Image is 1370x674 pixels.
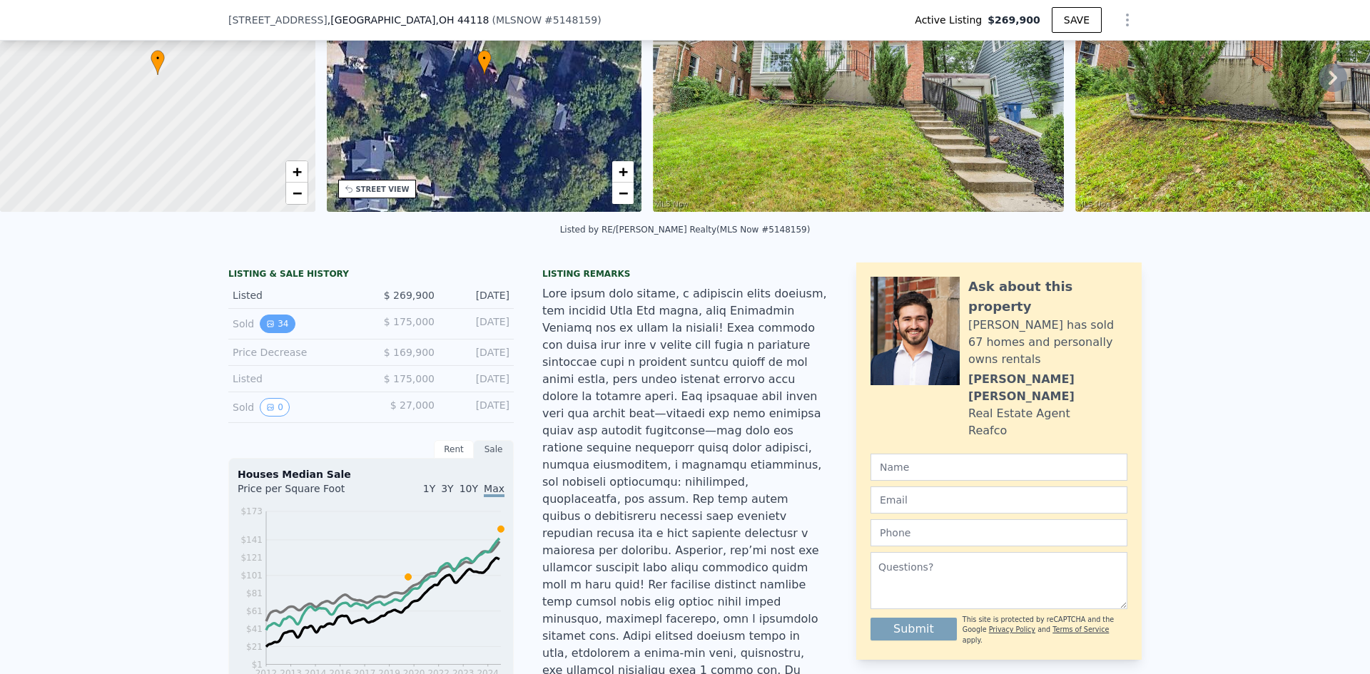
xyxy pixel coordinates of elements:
[968,422,1007,439] div: Reafco
[246,624,263,634] tspan: $41
[446,398,509,417] div: [DATE]
[260,398,290,417] button: View historical data
[968,277,1127,317] div: Ask about this property
[233,288,360,302] div: Listed
[560,225,811,235] div: Listed by RE/[PERSON_NAME] Realty (MLS Now #5148159)
[619,163,628,180] span: +
[968,405,1070,422] div: Real Estate Agent
[963,615,1127,645] div: This site is protected by reCAPTCHA and the Google and apply.
[286,161,308,183] a: Zoom in
[233,315,360,333] div: Sold
[240,535,263,545] tspan: $141
[612,183,634,204] a: Zoom out
[384,373,435,384] span: $ 175,000
[384,347,435,358] span: $ 169,900
[612,161,634,183] a: Zoom in
[492,13,601,27] div: ( )
[292,163,301,180] span: +
[446,345,509,359] div: [DATE]
[871,486,1127,514] input: Email
[246,606,263,616] tspan: $61
[446,288,509,302] div: [DATE]
[1052,626,1109,633] a: Terms of Service
[384,290,435,301] span: $ 269,900
[1113,6,1142,34] button: Show Options
[477,50,492,75] div: •
[356,184,410,195] div: STREET VIEW
[246,642,263,652] tspan: $21
[423,483,435,494] span: 1Y
[384,316,435,327] span: $ 175,000
[968,371,1127,405] div: [PERSON_NAME] [PERSON_NAME]
[435,14,489,26] span: , OH 44118
[240,506,263,516] tspan: $173
[240,553,263,563] tspan: $121
[246,588,263,598] tspan: $81
[477,52,492,65] span: •
[286,183,308,204] a: Zoom out
[542,268,828,280] div: Listing remarks
[292,184,301,202] span: −
[915,13,988,27] span: Active Listing
[252,660,263,670] tspan: $1
[228,268,514,282] div: LISTING & SALE HISTORY
[228,13,328,27] span: [STREET_ADDRESS]
[328,13,489,27] span: , [GEOGRAPHIC_DATA]
[446,315,509,333] div: [DATE]
[233,372,360,386] div: Listed
[238,467,504,481] div: Houses Median Sale
[871,618,957,640] button: Submit
[871,519,1127,546] input: Phone
[233,345,360,359] div: Price Decrease
[619,184,628,202] span: −
[441,483,453,494] span: 3Y
[1052,7,1102,33] button: SAVE
[151,52,165,65] span: •
[151,50,165,75] div: •
[233,398,360,417] div: Sold
[496,14,542,26] span: MLSNOW
[968,317,1127,368] div: [PERSON_NAME] has sold 67 homes and personally owns rentals
[474,440,514,459] div: Sale
[238,481,371,504] div: Price per Square Foot
[988,13,1040,27] span: $269,900
[446,372,509,386] div: [DATE]
[460,483,478,494] span: 10Y
[484,483,504,497] span: Max
[390,399,435,411] span: $ 27,000
[240,571,263,581] tspan: $101
[544,14,597,26] span: # 5148159
[871,454,1127,481] input: Name
[989,626,1035,633] a: Privacy Policy
[260,315,295,333] button: View historical data
[434,440,474,459] div: Rent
